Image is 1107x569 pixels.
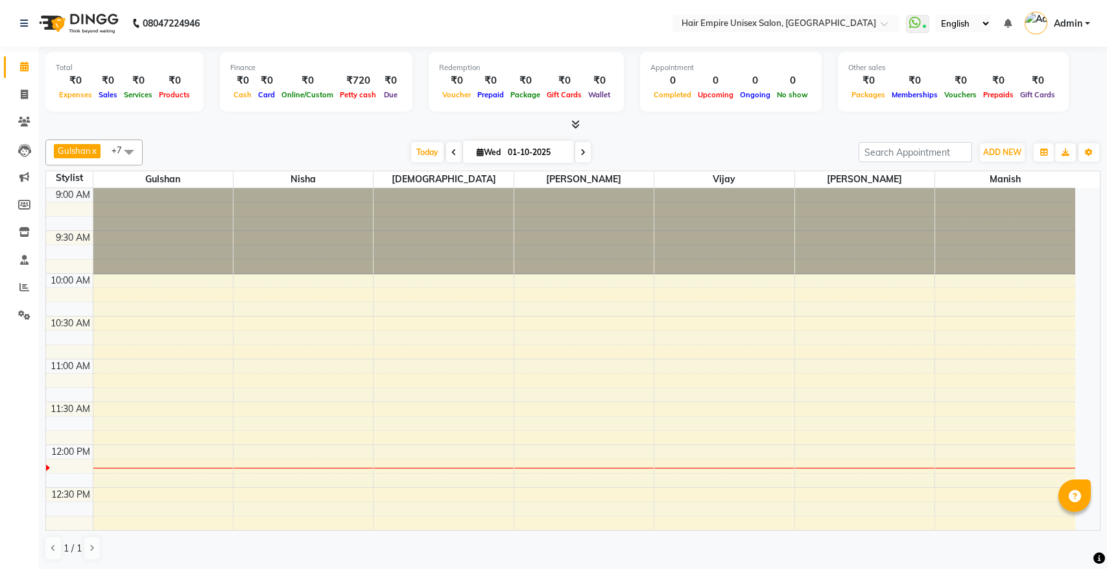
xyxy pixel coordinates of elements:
div: ₹0 [379,73,402,88]
span: Gift Cards [543,90,585,99]
span: ADD NEW [983,147,1021,157]
span: Package [507,90,543,99]
div: ₹0 [1017,73,1058,88]
span: Prepaid [474,90,507,99]
div: ₹0 [507,73,543,88]
span: Ongoing [737,90,774,99]
input: 2025-10-01 [504,143,569,162]
span: Prepaids [980,90,1017,99]
span: Online/Custom [278,90,337,99]
span: Packages [848,90,888,99]
span: [PERSON_NAME] [514,171,654,188]
div: 10:00 AM [48,274,93,287]
div: ₹0 [156,73,193,88]
div: ₹0 [121,73,156,88]
span: Expenses [56,90,95,99]
div: 9:30 AM [53,231,93,245]
span: Card [255,90,278,99]
span: Voucher [439,90,474,99]
span: [DEMOGRAPHIC_DATA] [374,171,513,188]
div: 0 [774,73,811,88]
div: 9:00 AM [53,188,93,202]
div: ₹0 [255,73,278,88]
span: Today [411,142,444,162]
div: 12:00 PM [49,445,93,459]
span: Due [381,90,401,99]
div: Finance [230,62,402,73]
div: ₹0 [543,73,585,88]
span: Wallet [585,90,613,99]
span: Petty cash [337,90,379,99]
span: Upcoming [695,90,737,99]
span: Manish [935,171,1075,188]
span: Vouchers [941,90,980,99]
span: Admin [1054,17,1082,30]
img: Admin [1025,12,1047,34]
div: ₹720 [337,73,379,88]
span: Nisha [233,171,373,188]
button: ADD NEW [980,143,1025,162]
div: Redemption [439,62,613,73]
div: Stylist [46,171,93,185]
div: Appointment [650,62,811,73]
span: 1 / 1 [64,542,82,555]
div: ₹0 [941,73,980,88]
div: ₹0 [230,73,255,88]
span: Gulshan [58,145,91,156]
div: ₹0 [888,73,941,88]
span: [PERSON_NAME] [795,171,934,188]
span: Products [156,90,193,99]
a: x [91,145,97,156]
div: 11:00 AM [48,359,93,373]
div: ₹0 [585,73,613,88]
div: 11:30 AM [48,402,93,416]
div: 0 [650,73,695,88]
span: Gift Cards [1017,90,1058,99]
img: logo [33,5,122,42]
span: No show [774,90,811,99]
div: ₹0 [278,73,337,88]
span: Sales [95,90,121,99]
span: +7 [112,145,132,155]
div: 0 [695,73,737,88]
span: Completed [650,90,695,99]
div: ₹0 [95,73,121,88]
div: Total [56,62,193,73]
input: Search Appointment [859,142,972,162]
div: ₹0 [848,73,888,88]
div: ₹0 [439,73,474,88]
div: Other sales [848,62,1058,73]
div: ₹0 [980,73,1017,88]
span: Services [121,90,156,99]
div: 10:30 AM [48,317,93,330]
div: 0 [737,73,774,88]
div: 12:30 PM [49,488,93,502]
span: Cash [230,90,255,99]
div: ₹0 [474,73,507,88]
span: Memberships [888,90,941,99]
span: Gulshan [93,171,233,188]
span: Wed [473,147,504,157]
b: 08047224946 [143,5,200,42]
div: ₹0 [56,73,95,88]
span: vijay [654,171,794,188]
